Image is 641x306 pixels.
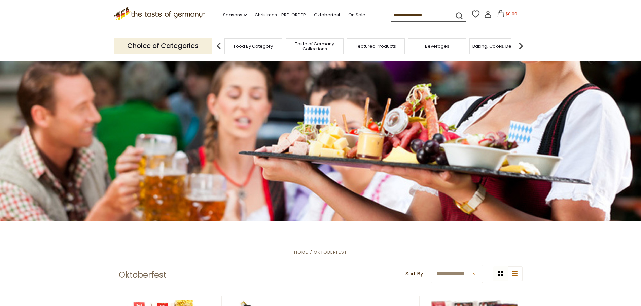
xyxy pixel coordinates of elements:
[314,249,347,255] a: Oktoberfest
[405,270,424,278] label: Sort By:
[472,44,525,49] a: Baking, Cakes, Desserts
[288,41,342,51] a: Taste of Germany Collections
[234,44,273,49] a: Food By Category
[356,44,396,49] a: Featured Products
[493,10,522,20] button: $0.00
[212,39,225,53] img: previous arrow
[425,44,449,49] a: Beverages
[314,11,340,19] a: Oktoberfest
[114,38,212,54] p: Choice of Categories
[223,11,247,19] a: Seasons
[294,249,308,255] a: Home
[255,11,306,19] a: Christmas - PRE-ORDER
[348,11,365,19] a: On Sale
[514,39,528,53] img: next arrow
[506,11,517,17] span: $0.00
[119,270,166,280] h1: Oktoberfest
